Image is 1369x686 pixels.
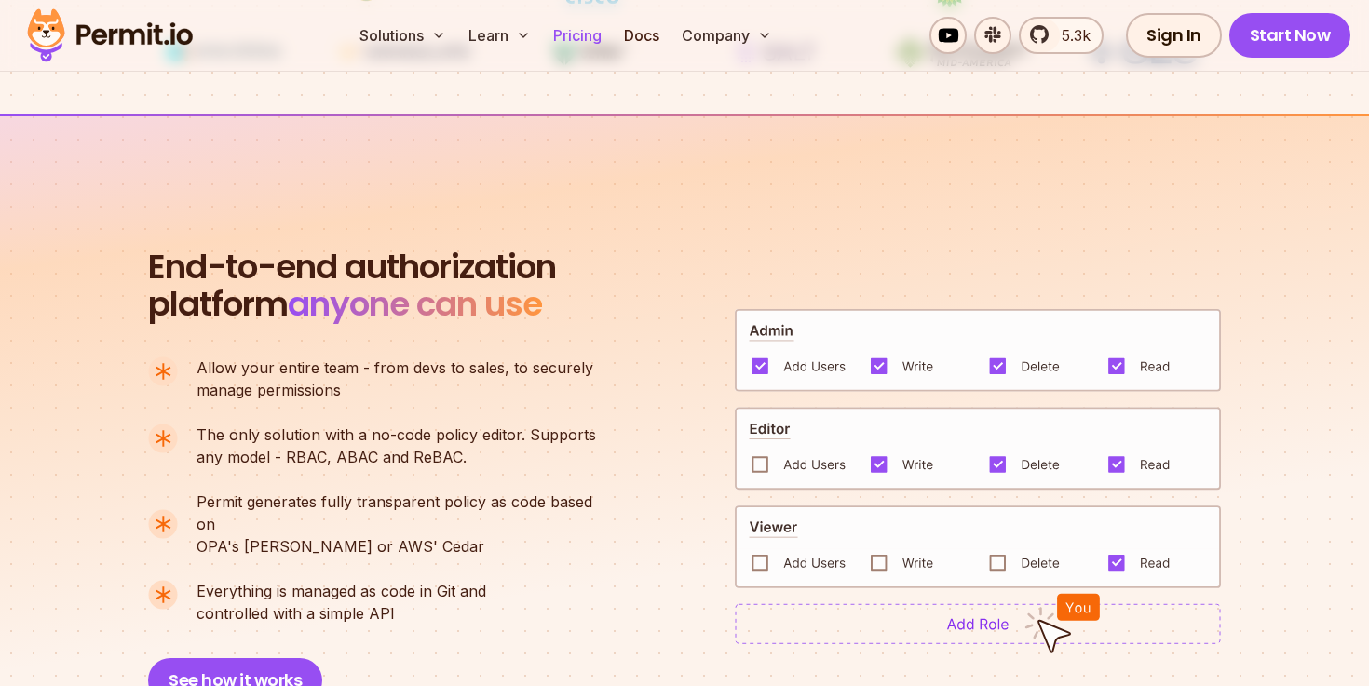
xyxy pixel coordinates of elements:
span: anyone can use [288,280,542,328]
span: 5.3k [1050,24,1091,47]
button: Solutions [352,17,454,54]
a: Pricing [546,17,609,54]
h2: platform [148,249,556,323]
span: Allow your entire team - from devs to sales, to securely [197,356,593,379]
p: controlled with a simple API [197,580,486,625]
a: Sign In [1126,13,1222,58]
button: Learn [461,17,538,54]
span: End-to-end authorization [148,249,556,286]
a: Docs [617,17,667,54]
span: Permit generates fully transparent policy as code based on [197,491,612,535]
p: any model - RBAC, ABAC and ReBAC. [197,424,596,468]
p: manage permissions [197,356,593,401]
button: Company [674,17,779,54]
img: Permit logo [19,4,201,67]
a: Start Now [1229,13,1351,58]
a: 5.3k [1019,17,1104,54]
span: The only solution with a no-code policy editor. Supports [197,424,596,446]
p: OPA's [PERSON_NAME] or AWS' Cedar [197,491,612,558]
span: Everything is managed as code in Git and [197,580,486,602]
